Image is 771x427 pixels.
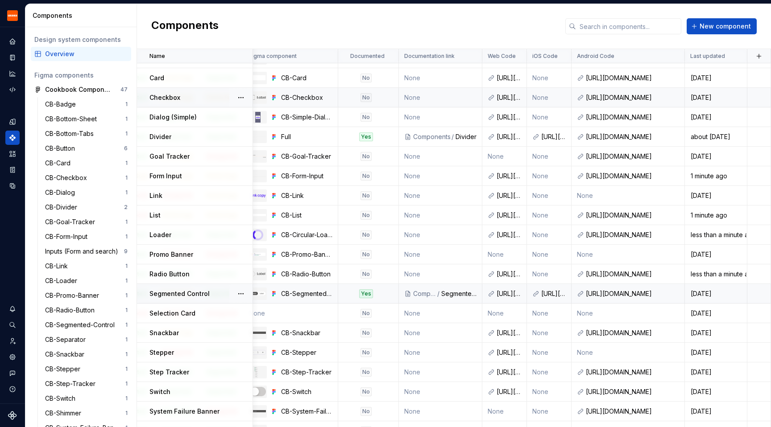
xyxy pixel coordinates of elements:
[359,132,373,141] div: Yes
[586,152,679,161] div: [URL][DOMAIN_NAME]
[404,53,455,60] p: Documentation link
[281,289,332,298] div: CB-Segmented-Control
[399,166,482,186] td: None
[451,132,456,141] div: /
[125,321,128,328] div: 1
[399,225,482,245] td: None
[41,112,131,126] a: CB-Bottom-Sheet1
[685,74,746,82] div: [DATE]
[586,387,679,396] div: [URL][DOMAIN_NAME]
[361,407,372,416] div: No
[586,368,679,377] div: [URL][DOMAIN_NAME]
[456,132,477,141] div: Divider
[497,113,521,122] div: [URL][DOMAIN_NAME]
[361,191,372,200] div: No
[527,205,572,225] td: None
[527,107,572,127] td: None
[5,115,20,129] div: Design tokens
[685,348,746,357] div: [DATE]
[41,171,131,185] a: CB-Checkbox1
[124,145,128,152] div: 6
[497,74,521,82] div: [URL][DOMAIN_NAME]
[281,348,332,357] div: CB-Stepper
[45,320,118,329] div: CB-Segmented-Control
[527,88,572,107] td: None
[149,270,190,279] p: Radio Button
[350,53,385,60] p: Documented
[45,350,88,359] div: CB-Snackbar
[586,328,679,337] div: [URL][DOMAIN_NAME]
[527,304,572,323] td: None
[41,318,131,332] a: CB-Segmented-Control1
[281,250,332,259] div: CB-Promo-Banner
[577,53,614,60] p: Android Code
[586,289,679,298] div: [URL][DOMAIN_NAME]
[361,368,372,377] div: No
[482,402,527,421] td: None
[527,225,572,245] td: None
[125,336,128,343] div: 1
[149,191,162,200] p: Link
[125,380,128,387] div: 1
[685,407,746,416] div: [DATE]
[281,230,332,239] div: CB-Circular-Loader
[281,172,332,181] div: CB-Form-Input
[45,100,79,109] div: CB-Badge
[361,309,372,318] div: No
[125,263,128,270] div: 1
[5,82,20,97] a: Code automation
[41,377,131,391] a: CB-Step-Tracker1
[361,230,372,239] div: No
[399,147,482,166] td: None
[41,97,131,111] a: CB-Badge1
[685,172,746,181] div: 1 minute ago
[527,68,572,88] td: None
[5,147,20,161] a: Assets
[527,147,572,166] td: None
[482,304,527,323] td: None
[149,53,165,60] p: Name
[399,362,482,382] td: None
[527,245,572,264] td: None
[497,289,521,298] div: [URL][DOMAIN_NAME]
[497,348,521,357] div: [URL][DOMAIN_NAME]
[281,132,332,141] div: Full
[124,248,128,255] div: 9
[41,274,131,288] a: CB-Loader1
[41,347,131,361] a: CB-Snackbar1
[45,49,128,58] div: Overview
[45,306,98,315] div: CB-Radio-Button
[41,259,131,273] a: CB-Link1
[413,132,451,141] div: Components
[149,407,220,416] p: System Failure Banner
[125,218,128,226] div: 1
[527,343,572,362] td: None
[5,302,20,316] button: Notifications
[281,211,332,220] div: CB-List
[5,350,20,364] a: Settings
[361,348,372,357] div: No
[125,101,128,108] div: 1
[41,230,131,244] a: CB-Form-Input1
[5,179,20,193] div: Data sources
[41,127,131,141] a: CB-Bottom-Tabs1
[45,85,112,94] div: Cookbook Components
[41,391,131,406] a: CB-Switch1
[5,366,20,380] button: Contact support
[45,115,100,123] div: CB-Bottom-Sheet
[586,230,679,239] div: [URL][DOMAIN_NAME]
[149,289,210,298] p: Segmented Control
[399,88,482,107] td: None
[399,323,482,343] td: None
[149,387,170,396] p: Switch
[31,82,131,97] a: Cookbook Components47
[488,53,516,60] p: Web Code
[34,71,128,80] div: Figma components
[41,362,131,376] a: CB-Stepper1
[399,343,482,362] td: None
[41,156,131,170] a: CB-Card1
[8,411,17,420] svg: Supernova Logo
